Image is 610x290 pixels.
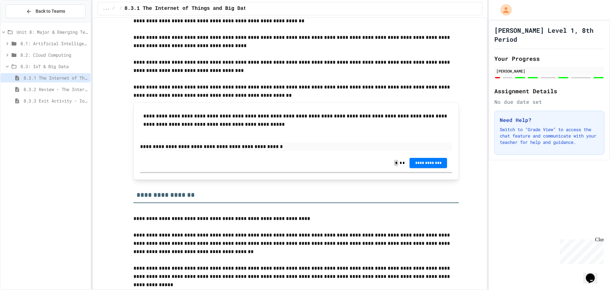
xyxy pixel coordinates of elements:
span: ... [103,6,110,11]
span: 8.1: Artificial Intelligence Basics [20,40,88,47]
p: Switch to "Grade View" to access the chat feature and communicate with your teacher for help and ... [500,126,599,145]
span: 8.3.2 Review - The Internet of Things and Big Data [24,86,88,93]
span: 8.3.3 Exit Activity - IoT Data Detective Challenge [24,97,88,104]
span: / [120,6,122,11]
h1: [PERSON_NAME] Level 1, 8th Period [494,26,604,44]
h2: Assignment Details [494,87,604,95]
div: Chat with us now!Close [3,3,44,40]
span: 8.3.1 The Internet of Things and Big Data: Our Connected Digital World [125,5,338,12]
span: 8.2: Cloud Computing [20,52,88,58]
h2: Your Progress [494,54,604,63]
iframe: chat widget [583,265,604,284]
h3: Need Help? [500,116,599,124]
span: Unit 8: Major & Emerging Technologies [17,29,88,35]
span: 8.3: IoT & Big Data [20,63,88,70]
span: / [112,6,114,11]
span: Back to Teams [36,8,65,15]
button: Back to Teams [6,4,85,18]
div: [PERSON_NAME] [496,68,602,74]
span: 8.3.1 The Internet of Things and Big Data: Our Connected Digital World [24,74,88,81]
div: No due date set [494,98,604,106]
iframe: chat widget [557,237,604,264]
div: My Account [494,3,513,17]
